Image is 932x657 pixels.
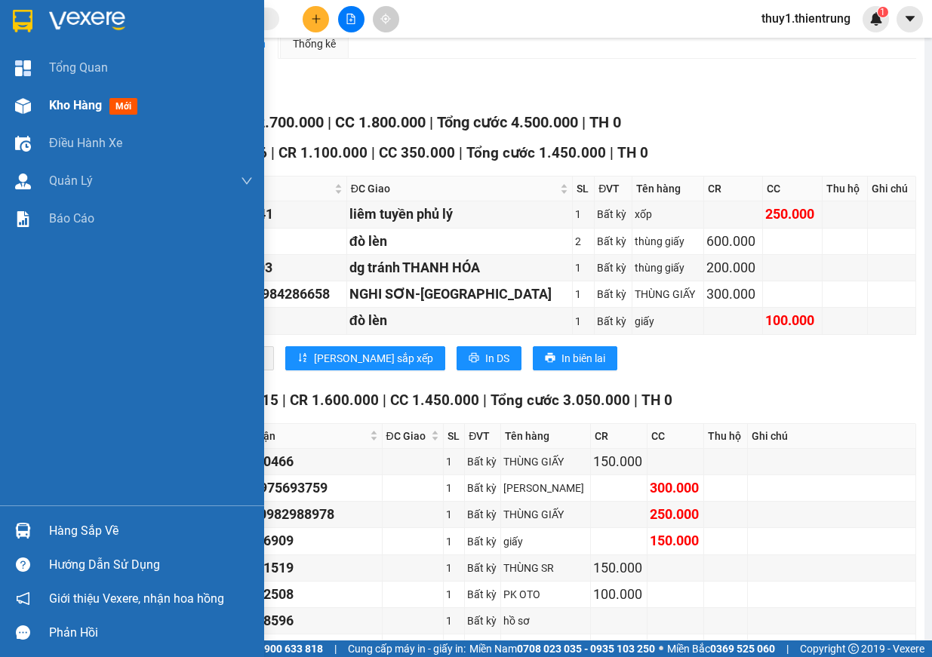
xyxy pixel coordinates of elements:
[868,177,916,201] th: Ghi chú
[311,14,321,24] span: plus
[303,6,329,32] button: plus
[335,113,426,131] span: CC 1.800.000
[467,586,498,603] div: Bất kỳ
[444,424,465,449] th: SL
[632,177,704,201] th: Tên hàng
[503,506,588,523] div: THÙNG GIẤY
[880,7,885,17] span: 1
[575,206,592,223] div: 1
[897,6,923,32] button: caret-down
[49,520,253,542] div: Hàng sắp về
[869,12,883,26] img: icon-new-feature
[49,98,102,112] span: Kho hàng
[848,643,859,654] span: copyright
[561,350,605,367] span: In biên lai
[446,533,462,550] div: 1
[282,391,286,409] span: |
[710,643,775,655] strong: 0369 525 060
[647,424,704,449] th: CC
[386,428,429,444] span: ĐC Giao
[60,12,136,103] b: Nhà xe Thiên Trung
[293,35,336,52] div: Thống kê
[467,640,498,656] div: Bất kỳ
[218,557,379,579] div: 0936261519
[750,640,913,656] div: SHIP TÂN NƠI MÌNH CHỊU CƯỚC
[218,610,379,631] div: 0357548596
[763,177,822,201] th: CC
[704,424,747,449] th: Thu hộ
[597,206,629,223] div: Bất kỳ
[878,7,888,17] sup: 1
[218,584,379,605] div: 0914482508
[503,612,588,629] div: hồ sơ
[109,98,137,115] span: mới
[467,453,498,470] div: Bất kỳ
[749,9,863,28] span: thuy1.thientrung
[233,113,324,131] span: CR 2.700.000
[371,144,375,161] span: |
[503,480,588,496] div: [PERSON_NAME]
[380,14,391,24] span: aim
[346,14,356,24] span: file-add
[16,591,30,606] span: notification
[49,58,108,77] span: Tổng Quan
[573,177,595,201] th: SL
[271,144,275,161] span: |
[635,286,701,302] div: THÙNG GIẤY
[650,477,701,499] div: 300.000
[241,175,253,187] span: down
[379,144,455,161] span: CC 350.000
[467,533,498,550] div: Bất kỳ
[8,108,121,133] h2: TKQK9PVX
[349,204,570,225] div: liêm tuyền phủ lý
[258,643,323,655] strong: 1900 633 818
[49,622,253,644] div: Phản hồi
[467,506,498,523] div: Bất kỳ
[465,424,501,449] th: ĐVT
[15,98,31,114] img: warehouse-icon
[349,231,570,252] div: đò lèn
[467,560,498,576] div: Bất kỳ
[446,506,462,523] div: 1
[328,113,331,131] span: |
[334,640,337,657] span: |
[49,134,122,152] span: Điều hành xe
[503,453,588,470] div: THÙNG GIẤY
[635,206,701,223] div: xốp
[437,113,578,131] span: Tổng cước 4.500.000
[15,173,31,189] img: warehouse-icon
[351,180,557,197] span: ĐC Giao
[349,257,570,278] div: dg tránh THANH HÓA
[650,530,701,551] div: 150.000
[218,504,379,525] div: DŨNG 0982988978
[241,391,278,409] span: SL 15
[593,451,644,472] div: 150.000
[634,391,638,409] span: |
[597,259,629,276] div: Bất kỳ
[218,530,379,551] div: 0906256909
[503,560,588,576] div: THÙNG SR
[338,6,364,32] button: file-add
[8,23,53,98] img: logo.jpg
[16,557,30,572] span: question-circle
[383,391,386,409] span: |
[593,557,644,579] div: 150.000
[635,313,701,330] div: giấy
[589,113,621,131] span: TH 0
[610,144,614,161] span: |
[597,233,629,250] div: Bất kỳ
[501,424,591,449] th: Tên hàng
[49,209,94,228] span: Báo cáo
[200,12,364,37] b: [DOMAIN_NAME]
[15,60,31,76] img: dashboard-icon
[575,313,592,330] div: 1
[491,391,630,409] span: Tổng cước 3.050.000
[597,286,629,302] div: Bất kỳ
[446,640,462,656] div: 2
[467,480,498,496] div: Bất kỳ
[593,584,644,605] div: 100.000
[706,284,760,305] div: 300.000
[641,391,672,409] span: TH 0
[704,177,763,201] th: CR
[545,352,555,364] span: printer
